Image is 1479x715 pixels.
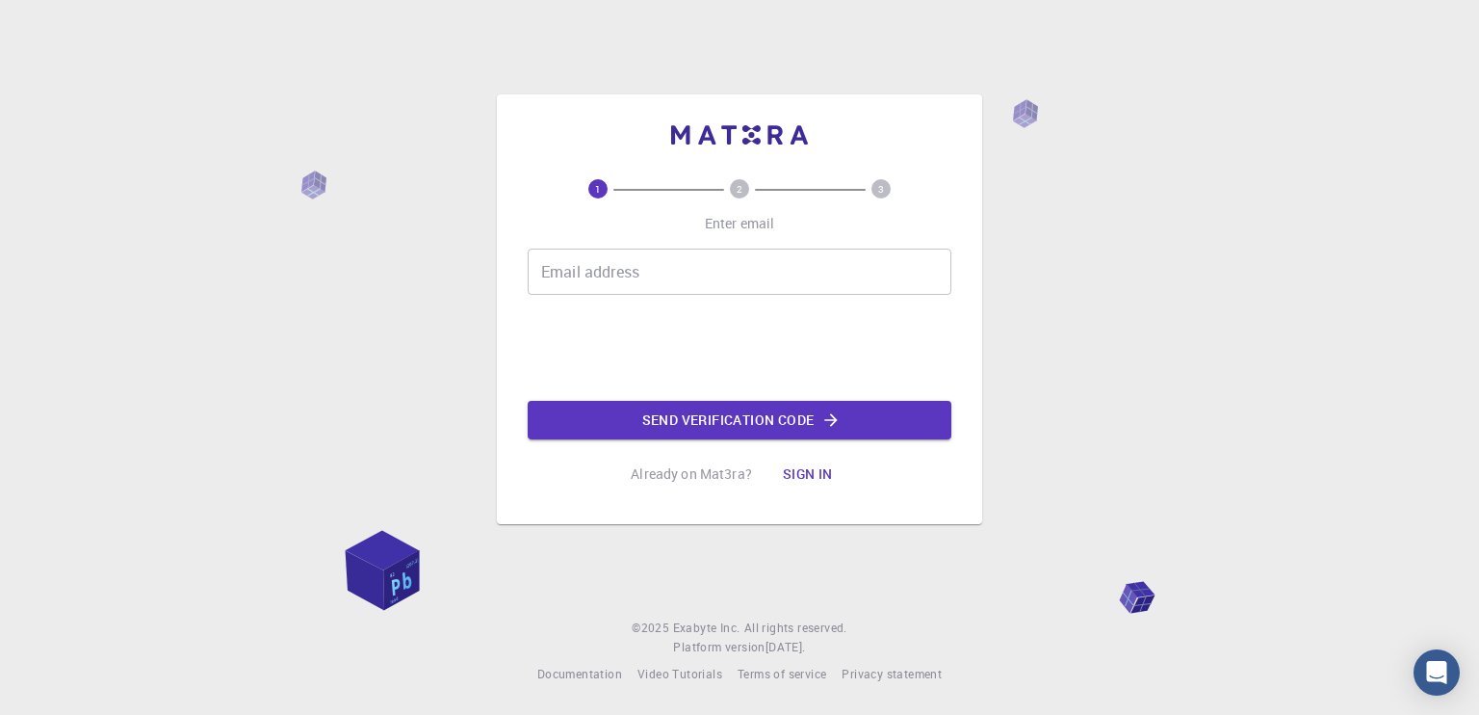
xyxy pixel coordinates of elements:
text: 2 [737,182,742,196]
p: Enter email [705,214,775,233]
text: 1 [595,182,601,196]
button: Sign in [767,455,848,493]
button: Send verification code [528,401,951,439]
span: Terms of service [738,666,826,681]
span: Documentation [537,666,622,681]
div: Open Intercom Messenger [1414,649,1460,696]
span: All rights reserved. [744,619,847,638]
a: [DATE]. [765,638,806,657]
span: Platform version [673,638,765,657]
span: Privacy statement [842,666,942,681]
span: Exabyte Inc. [673,620,740,635]
a: Documentation [537,665,622,684]
span: © 2025 [632,619,672,638]
text: 3 [878,182,884,196]
a: Privacy statement [842,665,942,684]
a: Terms of service [738,665,826,684]
p: Already on Mat3ra? [631,464,752,484]
span: Video Tutorials [637,666,722,681]
span: [DATE] . [765,639,806,654]
iframe: reCAPTCHA [593,310,886,385]
a: Exabyte Inc. [673,619,740,638]
a: Video Tutorials [637,665,722,684]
